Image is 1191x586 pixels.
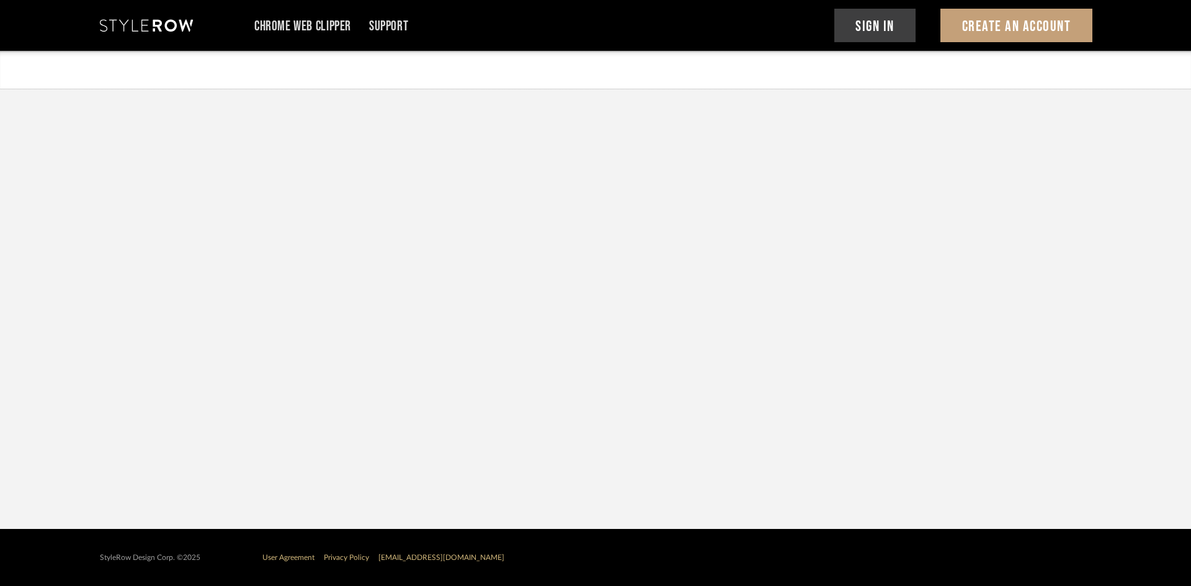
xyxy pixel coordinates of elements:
button: Sign In [834,9,916,42]
div: StyleRow Design Corp. ©2025 [100,553,200,562]
button: Create An Account [940,9,1092,42]
a: Support [369,21,408,32]
a: Chrome Web Clipper [254,21,351,32]
a: Privacy Policy [324,554,369,561]
a: User Agreement [262,554,314,561]
a: [EMAIL_ADDRESS][DOMAIN_NAME] [378,554,504,561]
